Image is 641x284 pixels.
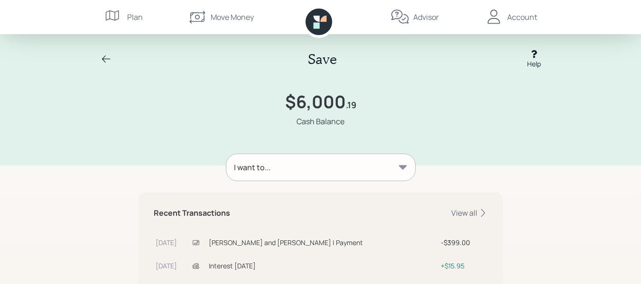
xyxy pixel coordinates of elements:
[285,92,346,112] h1: $6,000
[156,261,189,271] div: [DATE]
[209,261,437,271] div: Interest [DATE]
[154,209,230,218] h5: Recent Transactions
[441,238,486,247] div: $399.00
[234,162,270,173] div: I want to...
[297,116,344,127] div: Cash Balance
[127,11,143,23] div: Plan
[451,208,488,218] div: View all
[346,100,356,110] h4: .19
[413,11,439,23] div: Advisor
[507,11,537,23] div: Account
[211,11,254,23] div: Move Money
[156,238,189,247] div: [DATE]
[527,59,541,69] div: Help
[308,51,337,67] h2: Save
[441,261,486,271] div: $15.95
[209,238,437,247] div: [PERSON_NAME] and [PERSON_NAME] | Payment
